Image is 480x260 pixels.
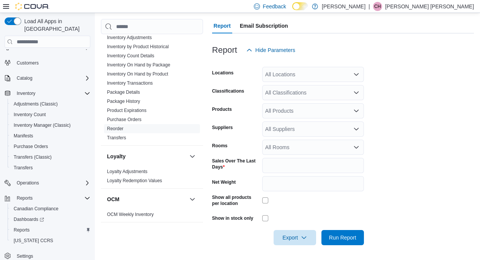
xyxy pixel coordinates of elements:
[14,178,42,188] button: Operations
[107,169,148,175] span: Loyalty Adjustments
[292,2,308,10] input: Dark Mode
[2,73,93,84] button: Catalog
[8,203,93,214] button: Canadian Compliance
[212,143,228,149] label: Rooms
[107,99,140,104] a: Package History
[11,121,74,130] a: Inventory Manager (Classic)
[8,141,93,152] button: Purchase Orders
[11,121,90,130] span: Inventory Manager (Classic)
[11,142,51,151] a: Purchase Orders
[101,33,203,145] div: Inventory
[14,112,46,118] span: Inventory Count
[107,98,140,104] span: Package History
[11,110,49,119] a: Inventory Count
[11,163,90,172] span: Transfers
[17,195,33,201] span: Reports
[107,153,126,160] h3: Loyalty
[107,53,154,59] span: Inventory Count Details
[212,158,259,170] label: Sales Over The Last Days
[214,18,231,33] span: Report
[21,17,90,33] span: Load All Apps in [GEOGRAPHIC_DATA]
[11,215,47,224] a: Dashboards
[107,71,168,77] span: Inventory On Hand by Product
[17,180,39,186] span: Operations
[101,210,203,222] div: OCM
[107,195,120,203] h3: OCM
[107,89,140,95] span: Package Details
[17,60,39,66] span: Customers
[14,238,53,244] span: [US_STATE] CCRS
[14,216,44,222] span: Dashboards
[17,253,33,259] span: Settings
[107,169,148,174] a: Loyalty Adjustments
[11,131,36,140] a: Manifests
[14,165,33,171] span: Transfers
[14,154,52,160] span: Transfers (Classic)
[321,230,364,245] button: Run Report
[8,214,93,225] a: Dashboards
[373,2,382,11] div: Connor Horvath
[368,2,370,11] p: |
[107,178,162,184] span: Loyalty Redemption Values
[14,74,90,83] span: Catalog
[15,3,49,10] img: Cova
[14,89,38,98] button: Inventory
[243,43,298,58] button: Hide Parameters
[17,90,35,96] span: Inventory
[2,178,93,188] button: Operations
[14,178,90,188] span: Operations
[107,62,170,68] span: Inventory On Hand by Package
[11,99,90,109] span: Adjustments (Classic)
[11,153,55,162] a: Transfers (Classic)
[212,179,236,185] label: Net Weight
[14,74,35,83] button: Catalog
[14,194,90,203] span: Reports
[11,215,90,224] span: Dashboards
[14,206,58,212] span: Canadian Compliance
[8,109,93,120] button: Inventory Count
[212,70,234,76] label: Locations
[8,152,93,162] button: Transfers (Classic)
[278,230,312,245] span: Export
[107,80,153,86] a: Inventory Transactions
[14,122,71,128] span: Inventory Manager (Classic)
[329,234,356,241] span: Run Report
[107,117,142,122] a: Purchase Orders
[212,46,237,55] h3: Report
[8,131,93,141] button: Manifests
[353,126,359,132] button: Open list of options
[8,120,93,131] button: Inventory Manager (Classic)
[11,153,90,162] span: Transfers (Classic)
[385,2,474,11] p: [PERSON_NAME] [PERSON_NAME]
[14,133,33,139] span: Manifests
[11,225,33,235] a: Reports
[11,225,90,235] span: Reports
[274,230,316,245] button: Export
[107,135,126,140] a: Transfers
[107,126,123,132] span: Reorder
[212,215,253,221] label: Show in stock only
[353,108,359,114] button: Open list of options
[14,58,90,68] span: Customers
[107,211,154,217] span: OCM Weekly Inventory
[107,108,146,113] a: Product Expirations
[11,236,90,245] span: Washington CCRS
[14,58,42,68] a: Customers
[263,3,286,10] span: Feedback
[107,35,152,41] span: Inventory Adjustments
[255,46,295,54] span: Hide Parameters
[11,204,90,213] span: Canadian Compliance
[101,167,203,188] div: Loyalty
[107,178,162,183] a: Loyalty Redemption Values
[11,204,61,213] a: Canadian Compliance
[322,2,365,11] p: [PERSON_NAME]
[11,163,36,172] a: Transfers
[14,101,58,107] span: Adjustments (Classic)
[374,2,381,11] span: CH
[8,235,93,246] button: [US_STATE] CCRS
[212,106,232,112] label: Products
[353,144,359,150] button: Open list of options
[240,18,288,33] span: Email Subscription
[11,236,56,245] a: [US_STATE] CCRS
